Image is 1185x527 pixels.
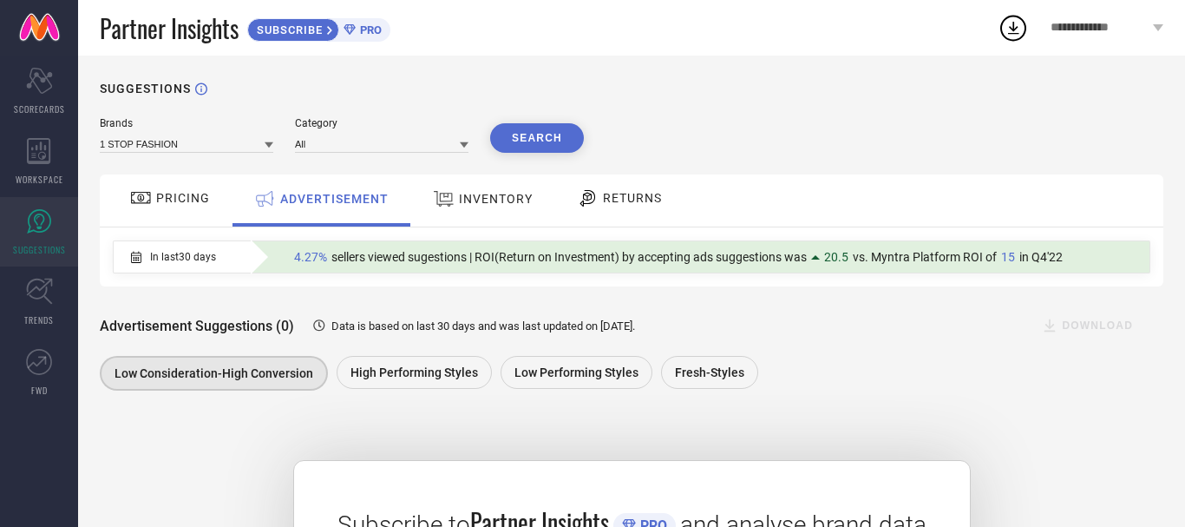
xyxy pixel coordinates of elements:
span: SCORECARDS [14,102,65,115]
div: Brands [100,117,273,129]
span: 20.5 [824,250,848,264]
span: ADVERTISEMENT [280,192,389,206]
span: INVENTORY [459,192,533,206]
span: Advertisement Suggestions (0) [100,318,294,334]
span: 4.27% [294,250,327,264]
a: SUBSCRIBEPRO [247,14,390,42]
span: WORKSPACE [16,173,63,186]
span: vs. Myntra Platform ROI of [853,250,997,264]
span: Partner Insights [100,10,239,46]
span: RETURNS [603,191,662,205]
span: 15 [1001,250,1015,264]
span: Fresh-Styles [675,366,744,379]
h1: SUGGESTIONS [100,82,191,96]
span: In last 30 days [150,251,216,263]
span: Low Consideration-High Conversion [115,366,313,380]
span: sellers viewed sugestions | ROI(Return on Investment) by accepting ads suggestions was [331,250,807,264]
span: Low Performing Styles [514,366,638,379]
span: TRENDS [24,313,54,326]
div: Percentage of sellers who have viewed suggestions for the current Insight Type [285,246,1071,268]
div: Category [295,117,468,129]
span: Data is based on last 30 days and was last updated on [DATE] . [331,319,635,333]
span: in Q4'22 [1019,250,1063,264]
div: Open download list [998,12,1029,43]
span: SUGGESTIONS [13,243,66,256]
span: SUBSCRIBE [248,23,327,36]
span: PRICING [156,191,210,205]
span: FWD [31,384,48,397]
button: Search [490,123,584,153]
span: PRO [356,23,382,36]
span: High Performing Styles [350,366,478,379]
